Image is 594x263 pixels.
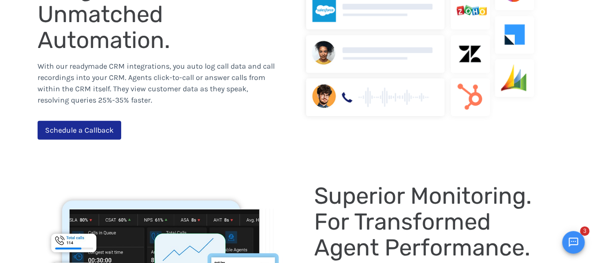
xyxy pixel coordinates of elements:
[45,126,114,135] span: Schedule a Callback
[38,62,275,104] span: With our readymade CRM integrations, you auto log call data and call recordings into your CRM. Ag...
[580,226,589,236] span: 3
[38,121,121,140] a: Schedule a Callback
[562,231,585,254] button: Open chat
[314,182,537,261] span: Superior Monitoring. For Transformed Agent Performance.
